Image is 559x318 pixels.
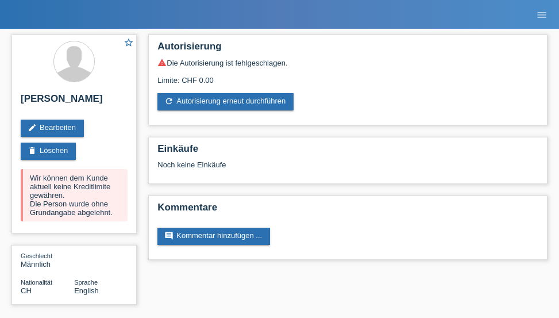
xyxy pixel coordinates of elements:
[164,97,174,106] i: refresh
[157,67,538,85] div: Limite: CHF 0.00
[157,143,538,160] h2: Einkäufe
[157,202,538,219] h2: Kommentare
[21,252,52,259] span: Geschlecht
[21,120,84,137] a: editBearbeiten
[530,11,553,18] a: menu
[164,231,174,240] i: comment
[28,146,37,155] i: delete
[124,37,134,48] i: star_border
[21,251,74,269] div: Männlich
[157,41,538,58] h2: Autorisierung
[157,58,167,67] i: warning
[157,93,294,110] a: refreshAutorisierung erneut durchführen
[124,37,134,49] a: star_border
[157,160,538,178] div: Noch keine Einkäufe
[21,169,128,221] div: Wir können dem Kunde aktuell keine Kreditlimite gewähren. Die Person wurde ohne Grundangabe abgel...
[21,286,32,295] span: Schweiz
[21,143,76,160] a: deleteLöschen
[28,123,37,132] i: edit
[74,279,98,286] span: Sprache
[536,9,548,21] i: menu
[157,228,270,245] a: commentKommentar hinzufügen ...
[157,58,538,67] div: Die Autorisierung ist fehlgeschlagen.
[21,279,52,286] span: Nationalität
[21,93,128,110] h2: [PERSON_NAME]
[74,286,99,295] span: English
